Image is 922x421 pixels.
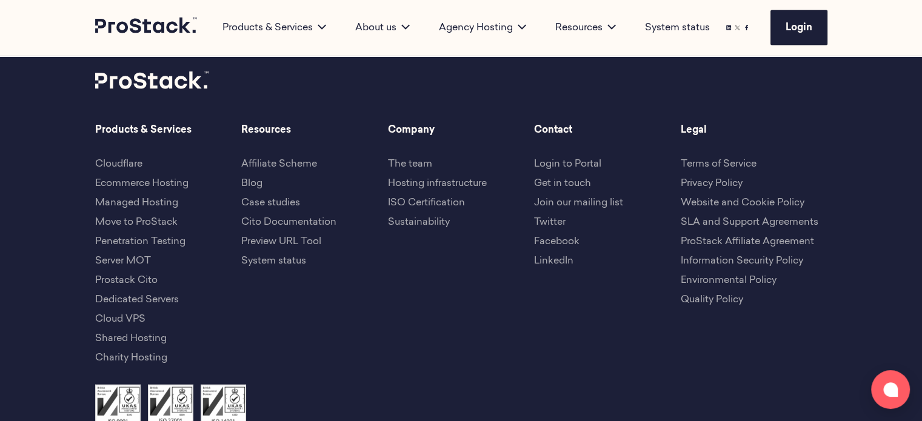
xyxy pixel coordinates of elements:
[681,198,804,208] a: Website and Cookie Policy
[388,179,487,188] a: Hosting infrastructure
[95,71,210,94] a: Prostack logo
[95,353,167,363] a: Charity Hosting
[424,21,541,35] div: Agency Hosting
[208,21,341,35] div: Products & Services
[241,256,306,266] a: System status
[241,198,300,208] a: Case studies
[388,198,465,208] a: ISO Certification
[681,217,818,227] a: SLA and Support Agreements
[95,198,178,208] a: Managed Hosting
[241,123,388,138] span: Resources
[95,217,178,227] a: Move to ProStack
[388,123,535,138] span: Company
[681,159,757,169] a: Terms of Service
[95,276,158,285] a: Prostack Cito
[534,123,681,138] span: Contact
[681,123,827,138] span: Legal
[534,198,623,208] a: Join our mailing list
[786,23,812,33] span: Login
[681,237,814,247] a: ProStack Affiliate Agreement
[871,370,910,409] button: Open chat window
[95,123,242,138] span: Products & Services
[95,237,185,247] a: Penetration Testing
[241,217,336,227] a: Cito Documentation
[534,256,573,266] a: LinkedIn
[681,256,803,266] a: Information Security Policy
[681,295,743,305] a: Quality Policy
[95,159,142,169] a: Cloudflare
[95,314,145,324] a: Cloud VPS
[770,10,827,45] a: Login
[241,237,321,247] a: Preview URL Tool
[341,21,424,35] div: About us
[95,18,198,38] a: Prostack logo
[95,256,151,266] a: Server MOT
[241,159,317,169] a: Affiliate Scheme
[95,334,167,343] a: Shared Hosting
[541,21,630,35] div: Resources
[534,159,601,169] a: Login to Portal
[534,237,580,247] a: Facebook
[241,179,262,188] a: Blog
[388,159,432,169] a: The team
[534,179,591,188] a: Get in touch
[388,217,450,227] a: Sustainability
[681,179,743,188] a: Privacy Policy
[681,276,777,285] a: Environmental Policy
[534,217,566,227] a: Twitter
[95,179,189,188] a: Ecommerce Hosting
[645,21,710,35] a: System status
[95,295,179,305] a: Dedicated Servers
